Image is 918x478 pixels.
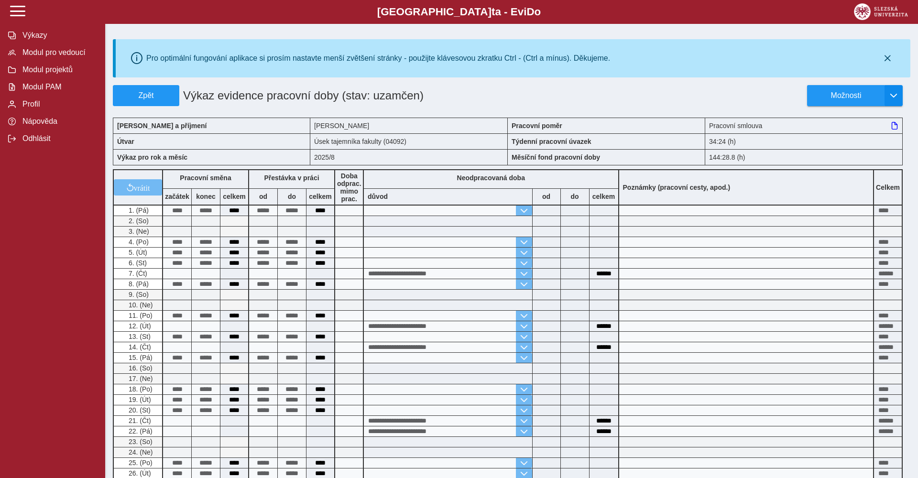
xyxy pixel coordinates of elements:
b: do [278,193,306,200]
span: Možnosti [815,91,877,100]
b: Poznámky (pracovní cesty, apod.) [619,184,734,191]
span: vrátit [134,184,150,191]
b: začátek [163,193,191,200]
span: 8. (Pá) [127,280,149,288]
span: 15. (Pá) [127,354,153,361]
div: Pracovní smlouva [705,118,903,133]
b: Měsíční fond pracovní doby [512,153,600,161]
span: o [535,6,541,18]
span: 3. (Ne) [127,228,149,235]
b: Útvar [117,138,134,145]
span: 19. (Út) [127,396,151,403]
b: důvod [368,193,388,200]
div: Úsek tajemníka fakulty (04092) [310,133,508,149]
b: Výkaz pro rok a měsíc [117,153,187,161]
button: vrátit [114,179,162,196]
span: Nápověda [20,117,97,126]
span: 26. (Út) [127,469,151,477]
button: Zpět [113,85,179,106]
span: Modul projektů [20,65,97,74]
b: celkem [590,193,618,200]
span: 23. (So) [127,438,153,445]
span: Modul PAM [20,83,97,91]
b: od [249,193,277,200]
span: 18. (Po) [127,385,153,393]
span: 11. (Po) [127,312,153,319]
span: 22. (Pá) [127,427,153,435]
span: D [526,6,534,18]
b: Přestávka v práci [264,174,319,182]
b: celkem [306,193,334,200]
div: [PERSON_NAME] [310,118,508,133]
b: Pracovní poměr [512,122,562,130]
span: Modul pro vedoucí [20,48,97,57]
span: 13. (St) [127,333,151,340]
span: Profil [20,100,97,109]
span: 1. (Pá) [127,206,149,214]
span: 7. (Čt) [127,270,147,277]
img: logo_web_su.png [854,3,908,20]
b: od [533,193,560,200]
b: Neodpracovaná doba [457,174,525,182]
b: [GEOGRAPHIC_DATA] a - Evi [29,6,889,18]
span: 16. (So) [127,364,153,372]
span: 12. (Út) [127,322,151,330]
b: konec [192,193,220,200]
button: Možnosti [807,85,885,106]
b: [PERSON_NAME] a příjmení [117,122,207,130]
div: Pro optimální fungování aplikace si prosím nastavte menší zvětšení stránky - použijte klávesovou ... [146,54,610,63]
h1: Výkaz evidence pracovní doby (stav: uzamčen) [179,85,445,106]
span: 20. (St) [127,406,151,414]
span: 5. (Út) [127,249,147,256]
span: 21. (Čt) [127,417,151,424]
span: 6. (St) [127,259,147,267]
span: Výkazy [20,31,97,40]
span: Zpět [117,91,175,100]
span: 10. (Ne) [127,301,153,309]
b: do [561,193,589,200]
span: 25. (Po) [127,459,153,467]
span: 2. (So) [127,217,149,225]
span: Odhlásit [20,134,97,143]
span: 24. (Ne) [127,448,153,456]
span: 14. (Čt) [127,343,151,351]
div: 2025/8 [310,149,508,165]
div: 34:24 (h) [705,133,903,149]
b: celkem [220,193,248,200]
b: Doba odprac. mimo prac. [337,172,361,203]
span: 17. (Ne) [127,375,153,382]
span: 4. (Po) [127,238,149,246]
b: Pracovní směna [180,174,231,182]
b: Celkem [876,184,900,191]
b: Týdenní pracovní úvazek [512,138,591,145]
span: 9. (So) [127,291,149,298]
span: t [492,6,495,18]
div: 144:28.8 (h) [705,149,903,165]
